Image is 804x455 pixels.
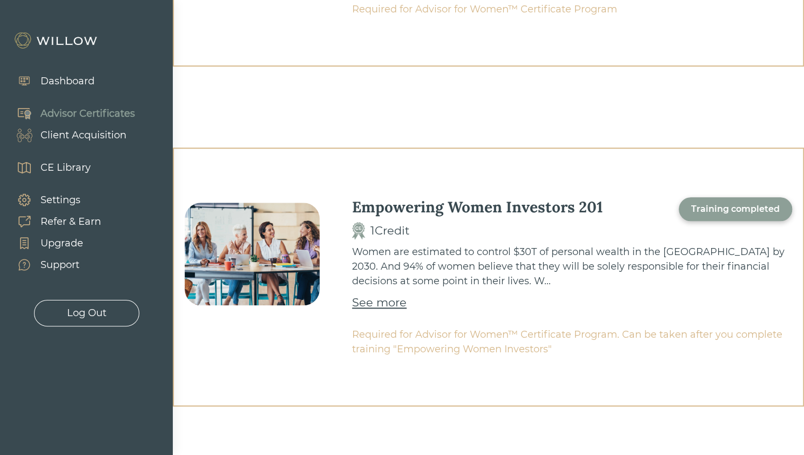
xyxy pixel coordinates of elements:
a: See more [352,294,407,311]
div: Log Out [67,306,106,320]
div: Women are estimated to control $30T of personal wealth in the [GEOGRAPHIC_DATA] by 2030. And 94% ... [352,245,792,289]
a: Upgrade [5,232,101,254]
div: Empowering Women Investors 201 [352,197,603,217]
div: Dashboard [40,74,94,89]
div: Refer & Earn [40,215,101,229]
div: Required for Advisor for Women™ Certificate Program. Can be taken after you complete training "Em... [352,327,792,357]
img: Willow [13,32,100,49]
div: Required for Advisor for Women™ Certificate Program [352,2,792,17]
a: CE Library [5,157,91,178]
a: Dashboard [5,70,94,92]
div: Training completed [691,203,780,216]
div: Settings [40,193,80,208]
a: Refer & Earn [5,211,101,232]
div: CE Library [40,160,91,175]
div: Client Acquisition [40,128,126,143]
div: 1 Credit [370,222,410,239]
div: Support [40,258,79,272]
a: Advisor Certificates [5,103,135,124]
div: Advisor Certificates [40,106,135,121]
div: Upgrade [40,236,83,251]
a: Client Acquisition [5,124,135,146]
a: Settings [5,189,101,211]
